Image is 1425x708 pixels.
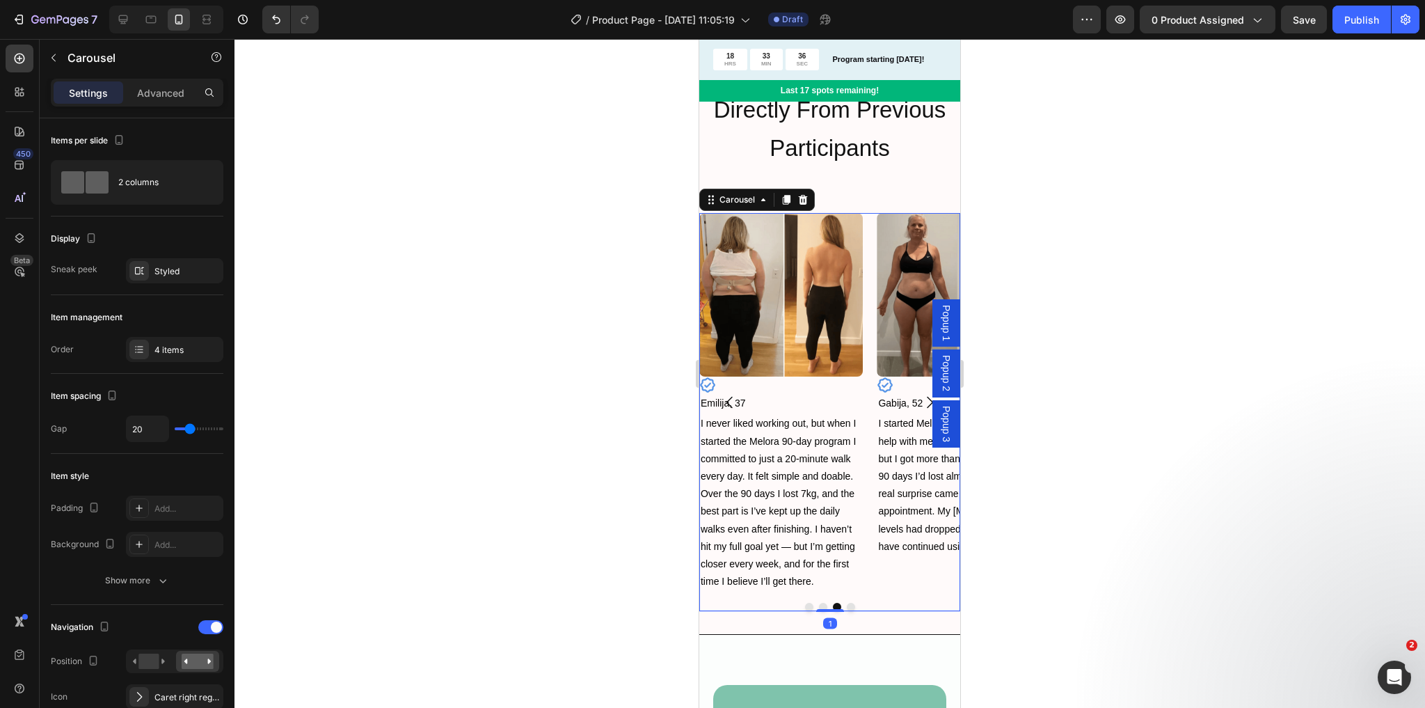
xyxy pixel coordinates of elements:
iframe: Design area [699,39,960,708]
div: Padding [51,499,102,518]
button: 0 product assigned [1140,6,1275,33]
p: Advanced [137,86,184,100]
button: Dot [134,564,142,572]
div: Item spacing [51,387,120,406]
p: Carousel [67,49,186,66]
div: Background [51,535,118,554]
div: Caret right regular [154,691,220,704]
button: Dot [106,564,114,572]
div: Styled [154,265,220,278]
span: 2 [1406,640,1417,651]
div: Item style [51,470,89,482]
div: Carousel [17,155,58,167]
div: Sneak peek [51,263,97,276]
span: 0 product assigned [1152,13,1244,27]
p: 7 [91,11,97,28]
span: Save [1293,14,1316,26]
span: Product Page - [DATE] 11:05:19 [592,13,735,27]
div: 1 [124,579,138,590]
p: Settings [69,86,108,100]
div: Item management [51,311,122,324]
img: image_demo.jpg [177,174,341,338]
button: Dot [148,564,156,572]
iframe: Intercom live chat [1378,661,1411,694]
div: 2 columns [118,166,203,198]
button: 7 [6,6,104,33]
div: Display [51,230,99,249]
div: Items per slide [51,132,127,150]
div: Navigation [51,618,113,637]
div: Icon [51,691,67,703]
div: Beta [10,255,33,266]
button: Show more [51,568,223,593]
span: / [586,13,589,27]
div: Order [51,343,74,356]
div: Position [51,652,102,671]
div: 4 items [154,344,220,356]
div: Show more [105,574,170,588]
div: Undo/Redo [262,6,319,33]
button: Dot [120,564,128,572]
div: 450 [13,148,33,159]
div: Add... [154,539,220,551]
button: Publish [1332,6,1391,33]
input: Auto [127,416,168,441]
div: Publish [1344,13,1379,27]
span: I started Melora because I wanted help with menopausal weight gain, but I got more than I expecte... [179,379,339,512]
span: Gabija, 52 [179,359,223,370]
button: Save [1281,6,1327,33]
div: Add... [154,503,220,515]
div: Gap [51,423,67,435]
span: Draft [782,13,803,26]
button: Carousel Next Arrow [211,344,250,383]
